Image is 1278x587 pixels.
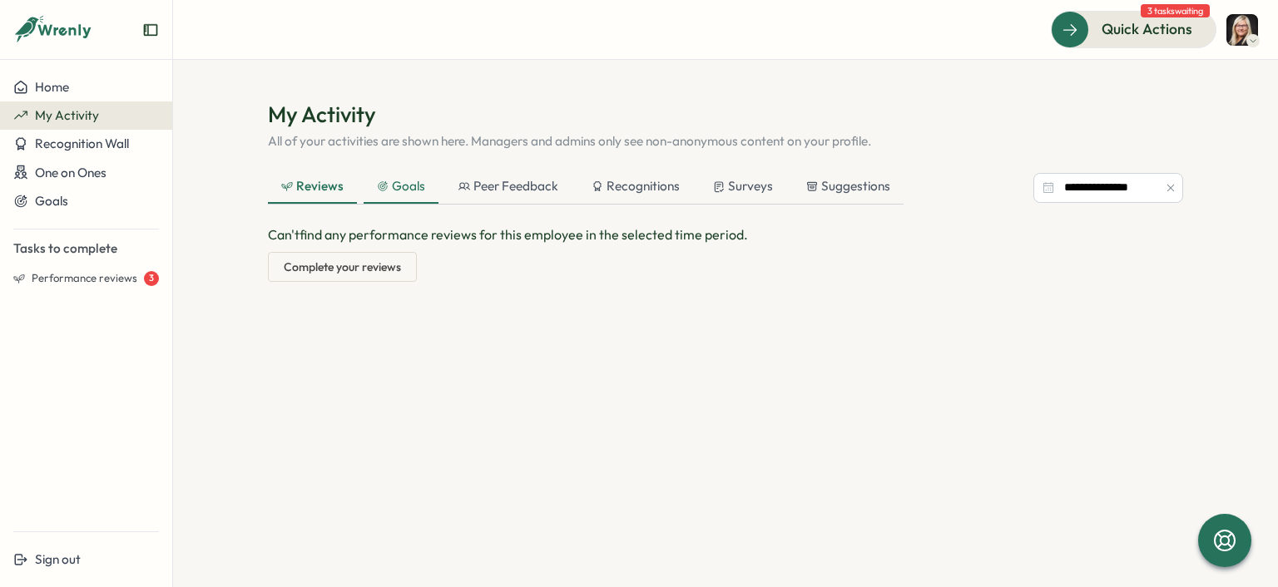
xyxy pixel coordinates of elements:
[1141,4,1210,17] span: 3 tasks waiting
[1102,18,1192,40] span: Quick Actions
[35,79,69,95] span: Home
[1226,14,1258,46] img: Bobbie Falk
[284,253,401,281] span: Complete your reviews
[1051,11,1216,47] button: Quick Actions
[142,22,159,38] button: Expand sidebar
[458,177,558,195] div: Peer Feedback
[35,136,129,151] span: Recognition Wall
[806,177,890,195] div: Suggestions
[713,177,773,195] div: Surveys
[144,271,159,286] div: 3
[281,177,344,195] div: Reviews
[268,132,1183,150] p: All of your activities are shown here. Managers and admins only see non-anonymous content on your...
[377,177,425,195] div: Goals
[13,239,159,258] p: Tasks to complete
[35,551,81,567] span: Sign out
[35,193,68,209] span: Goals
[35,107,99,123] span: My Activity
[268,100,1183,129] h1: My Activity
[268,226,748,243] span: Can't find any performance reviews for this employee in the selected time period.
[35,165,106,180] span: One on Ones
[268,252,417,282] button: Complete your reviews
[592,177,680,195] div: Recognitions
[32,271,137,286] span: Performance reviews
